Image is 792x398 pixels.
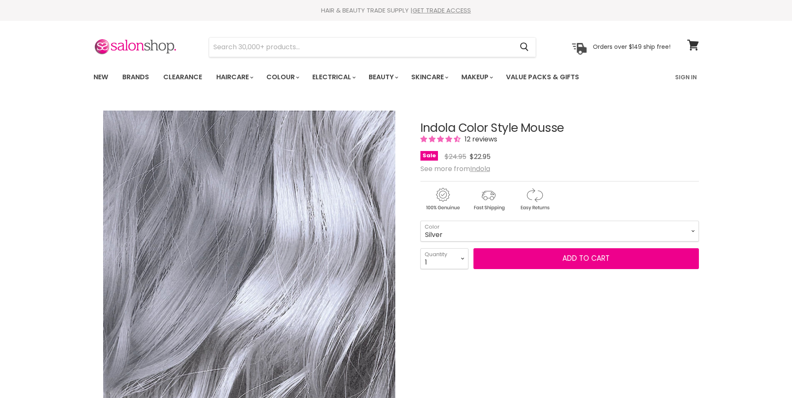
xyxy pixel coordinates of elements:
nav: Main [83,65,709,89]
button: Add to cart [473,248,699,269]
img: shipping.gif [466,186,511,212]
a: Electrical [306,68,361,86]
p: Orders over $149 ship free! [593,43,671,50]
span: Add to cart [562,253,610,263]
a: Indola [470,164,490,174]
a: Beauty [362,68,403,86]
span: $22.95 [470,152,491,161]
img: returns.gif [512,186,557,212]
form: Product [209,37,536,57]
select: Quantity [420,248,468,269]
button: Search [514,38,536,57]
a: Makeup [455,68,498,86]
div: HAIR & BEAUTY TRADE SUPPLY | [83,6,709,15]
a: Skincare [405,68,453,86]
a: New [87,68,114,86]
span: $24.95 [445,152,466,161]
span: See more from [420,164,490,174]
span: 12 reviews [462,134,497,144]
img: genuine.gif [420,186,465,212]
span: 4.33 stars [420,134,462,144]
a: Colour [260,68,304,86]
h1: Indola Color Style Mousse [420,122,699,135]
a: Value Packs & Gifts [500,68,585,86]
a: Sign In [670,68,702,86]
a: Brands [116,68,155,86]
a: GET TRADE ACCESS [412,6,471,15]
ul: Main menu [87,65,628,89]
span: Sale [420,151,438,161]
a: Clearance [157,68,208,86]
a: Haircare [210,68,258,86]
input: Search [209,38,514,57]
